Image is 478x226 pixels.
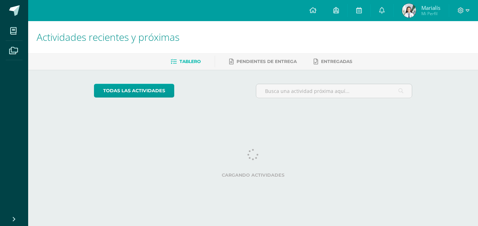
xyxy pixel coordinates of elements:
[256,84,412,98] input: Busca una actividad próxima aquí...
[402,4,416,18] img: 28e14161b1ff206a720fd39c0479034b.png
[321,59,352,64] span: Entregadas
[94,172,413,178] label: Cargando actividades
[229,56,297,67] a: Pendientes de entrega
[314,56,352,67] a: Entregadas
[37,30,180,44] span: Actividades recientes y próximas
[180,59,201,64] span: Tablero
[237,59,297,64] span: Pendientes de entrega
[421,4,440,11] span: Marialís
[171,56,201,67] a: Tablero
[94,84,174,98] a: todas las Actividades
[421,11,440,17] span: Mi Perfil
